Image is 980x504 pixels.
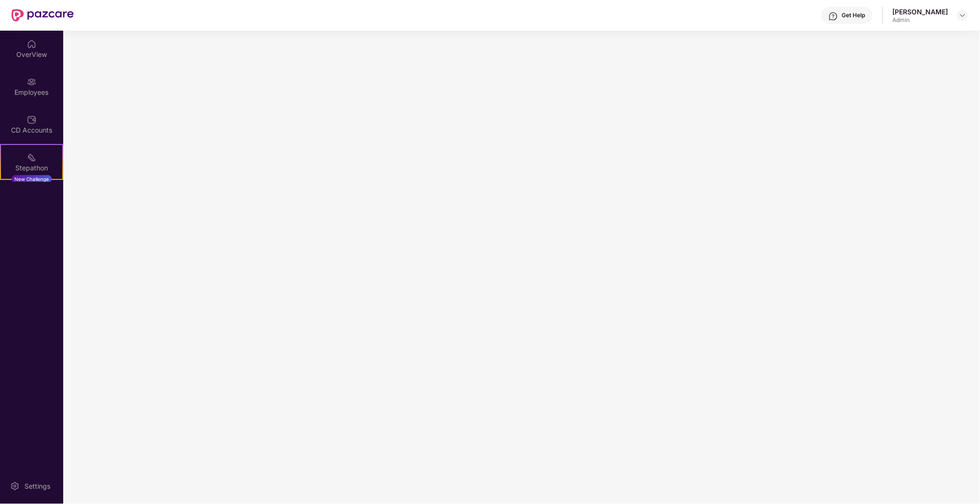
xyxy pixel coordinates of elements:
[27,115,36,124] img: svg+xml;base64,PHN2ZyBpZD0iQ0RfQWNjb3VudHMiIGRhdGEtbmFtZT0iQ0QgQWNjb3VudHMiIHhtbG5zPSJodHRwOi8vd3...
[893,7,948,16] div: [PERSON_NAME]
[829,11,838,21] img: svg+xml;base64,PHN2ZyBpZD0iSGVscC0zMngzMiIgeG1sbnM9Imh0dHA6Ly93d3cudzMub3JnLzIwMDAvc3ZnIiB3aWR0aD...
[11,9,74,22] img: New Pazcare Logo
[11,175,52,183] div: New Challenge
[959,11,967,19] img: svg+xml;base64,PHN2ZyBpZD0iRHJvcGRvd24tMzJ4MzIiIHhtbG5zPSJodHRwOi8vd3d3LnczLm9yZy8yMDAwL3N2ZyIgd2...
[22,482,53,491] div: Settings
[27,153,36,162] img: svg+xml;base64,PHN2ZyB4bWxucz0iaHR0cDovL3d3dy53My5vcmcvMjAwMC9zdmciIHdpZHRoPSIyMSIgaGVpZ2h0PSIyMC...
[1,163,62,173] div: Stepathon
[27,77,36,87] img: svg+xml;base64,PHN2ZyBpZD0iRW1wbG95ZWVzIiB4bWxucz0iaHR0cDovL3d3dy53My5vcmcvMjAwMC9zdmciIHdpZHRoPS...
[10,482,20,491] img: svg+xml;base64,PHN2ZyBpZD0iU2V0dGluZy0yMHgyMCIgeG1sbnM9Imh0dHA6Ly93d3cudzMub3JnLzIwMDAvc3ZnIiB3aW...
[893,16,948,24] div: Admin
[27,39,36,49] img: svg+xml;base64,PHN2ZyBpZD0iSG9tZSIgeG1sbnM9Imh0dHA6Ly93d3cudzMub3JnLzIwMDAvc3ZnIiB3aWR0aD0iMjAiIG...
[842,11,866,19] div: Get Help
